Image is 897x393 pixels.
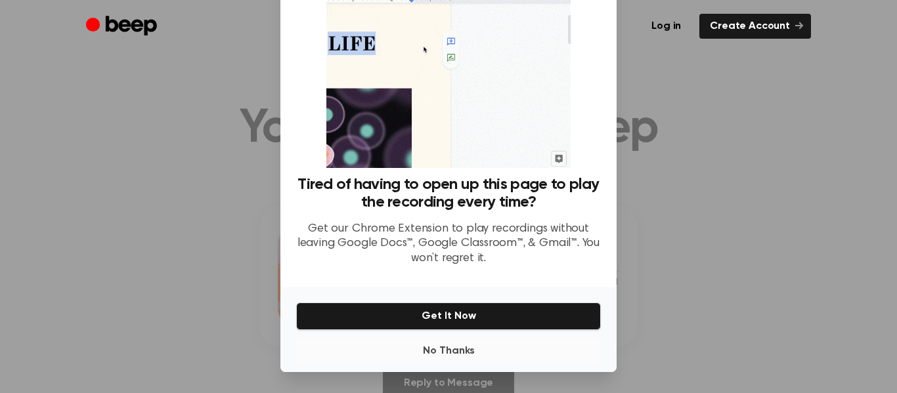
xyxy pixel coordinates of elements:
[296,302,601,330] button: Get It Now
[296,222,601,266] p: Get our Chrome Extension to play recordings without leaving Google Docs™, Google Classroom™, & Gm...
[296,176,601,211] h3: Tired of having to open up this page to play the recording every time?
[296,338,601,364] button: No Thanks
[699,14,811,39] a: Create Account
[86,14,160,39] a: Beep
[641,14,691,39] a: Log in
